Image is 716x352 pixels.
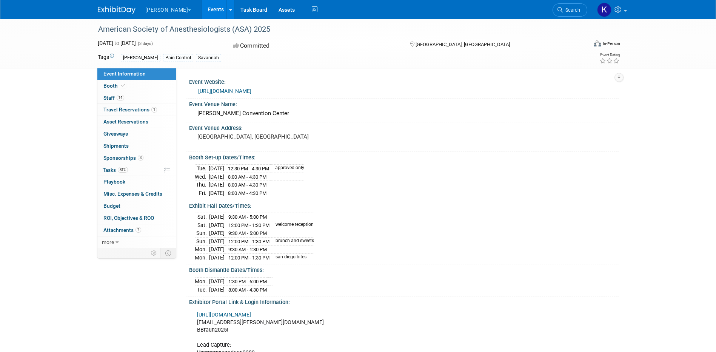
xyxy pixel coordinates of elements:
[563,7,580,13] span: Search
[197,312,251,318] a: [URL][DOMAIN_NAME]
[228,230,267,236] span: 9:30 AM - 5:00 PM
[195,173,209,181] td: Wed.
[209,213,225,221] td: [DATE]
[189,76,619,86] div: Event Website:
[189,99,619,108] div: Event Venue Name:
[118,167,128,173] span: 81%
[195,165,209,173] td: Tue.
[98,6,136,14] img: ExhibitDay
[195,108,613,119] div: [PERSON_NAME] Convention Center
[231,39,398,52] div: Committed
[97,164,176,176] a: Tasks81%
[416,42,510,47] span: [GEOGRAPHIC_DATA], [GEOGRAPHIC_DATA]
[209,165,224,173] td: [DATE]
[228,287,267,293] span: 8:00 AM - 4:30 PM
[97,68,176,80] a: Event Information
[228,222,269,228] span: 12:00 PM - 1:30 PM
[97,140,176,152] a: Shipments
[103,143,129,149] span: Shipments
[195,245,209,254] td: Mon.
[209,189,224,197] td: [DATE]
[97,80,176,92] a: Booth
[151,107,157,113] span: 1
[228,166,269,171] span: 12:30 PM - 4:30 PM
[97,212,176,224] a: ROI, Objectives & ROO
[160,248,176,258] td: Toggle Event Tabs
[102,239,114,245] span: more
[103,95,124,101] span: Staff
[103,107,157,113] span: Travel Reservations
[95,23,576,36] div: American Society of Anesthesiologists (ASA) 2025
[117,95,124,100] span: 14
[163,54,193,62] div: Pain Control
[138,155,143,161] span: 3
[209,173,224,181] td: [DATE]
[121,83,125,88] i: Booth reservation complete
[189,122,619,132] div: Event Venue Address:
[209,245,225,254] td: [DATE]
[103,71,146,77] span: Event Information
[228,214,267,220] span: 9:30 AM - 5:00 PM
[197,133,360,140] pre: [GEOGRAPHIC_DATA], [GEOGRAPHIC_DATA]
[189,264,619,274] div: Booth Dismantle Dates/Times:
[228,190,266,196] span: 8:00 AM - 4:30 PM
[121,54,160,62] div: [PERSON_NAME]
[271,237,314,245] td: brunch and sweets
[543,39,621,51] div: Event Format
[189,200,619,210] div: Exhibit Hall Dates/Times:
[195,237,209,245] td: Sun.
[553,3,587,17] a: Search
[195,221,209,229] td: Sat.
[271,165,304,173] td: approved only
[209,237,225,245] td: [DATE]
[196,54,221,62] div: Savannah
[209,286,225,293] td: [DATE]
[594,40,601,46] img: Format-Inperson.png
[103,179,125,185] span: Playbook
[189,296,619,306] div: Exhibitor Portal Link & Login Information:
[189,152,619,161] div: Booth Set-up Dates/Times:
[228,174,266,180] span: 8:00 AM - 4:30 PM
[103,167,128,173] span: Tasks
[228,279,267,284] span: 1:30 PM - 6:00 PM
[195,189,209,197] td: Fri.
[602,41,620,46] div: In-Person
[271,253,314,261] td: san diego bites
[198,88,251,94] a: [URL][DOMAIN_NAME]
[136,227,141,233] span: 2
[103,191,162,197] span: Misc. Expenses & Credits
[195,277,209,286] td: Mon.
[195,181,209,189] td: Thu.
[98,40,136,46] span: [DATE] [DATE]
[228,182,266,188] span: 8:00 AM - 4:30 PM
[195,286,209,293] td: Tue.
[97,128,176,140] a: Giveaways
[228,239,269,244] span: 12:00 PM - 1:30 PM
[228,255,269,261] span: 12:00 PM - 1:30 PM
[97,236,176,248] a: more
[209,229,225,238] td: [DATE]
[228,247,267,252] span: 9:30 AM - 1:30 PM
[103,131,128,137] span: Giveaways
[597,3,611,17] img: Kelsey Deemer
[209,181,224,189] td: [DATE]
[103,227,141,233] span: Attachments
[103,119,148,125] span: Asset Reservations
[195,213,209,221] td: Sat.
[209,221,225,229] td: [DATE]
[97,224,176,236] a: Attachments2
[209,277,225,286] td: [DATE]
[97,104,176,116] a: Travel Reservations1
[97,92,176,104] a: Staff14
[195,253,209,261] td: Mon.
[103,203,120,209] span: Budget
[137,41,153,46] span: (3 days)
[209,253,225,261] td: [DATE]
[98,53,114,62] td: Tags
[97,116,176,128] a: Asset Reservations
[113,40,120,46] span: to
[97,176,176,188] a: Playbook
[97,188,176,200] a: Misc. Expenses & Credits
[103,83,126,89] span: Booth
[195,229,209,238] td: Sun.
